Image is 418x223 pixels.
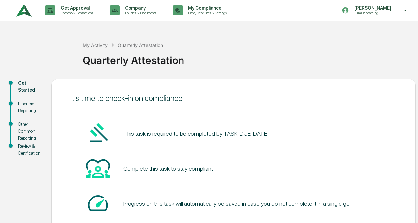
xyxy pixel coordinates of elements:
div: Other Common Reporting [18,121,41,142]
div: Progress on this task will automatically be saved in case you do not complete it in a single go. [123,200,351,207]
p: Company [120,5,159,11]
div: My Activity [83,42,108,48]
div: Quarterly Attestation [118,42,163,48]
img: logo [16,1,32,20]
img: Speed-dial [86,191,110,215]
p: Policies & Documents [120,11,159,15]
div: Quarterly Attestation [83,49,415,66]
img: Heart [86,156,110,180]
p: Firm Onboarding [349,11,394,15]
div: Get Started [18,80,41,94]
pre: This task is required to be completed by TASK_DUE_DATE [123,129,267,138]
p: Data, Deadlines & Settings [183,11,230,15]
div: It's time to check-in on compliance [70,93,397,103]
img: Gavel [86,121,110,145]
p: [PERSON_NAME] [349,5,394,11]
div: Complete this task to stay compliant [123,165,213,172]
p: My Compliance [183,5,230,11]
p: Get Approval [55,5,96,11]
p: Content & Transactions [55,11,96,15]
div: Review & Certification [18,143,41,156]
div: Financial Reporting [18,100,41,114]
